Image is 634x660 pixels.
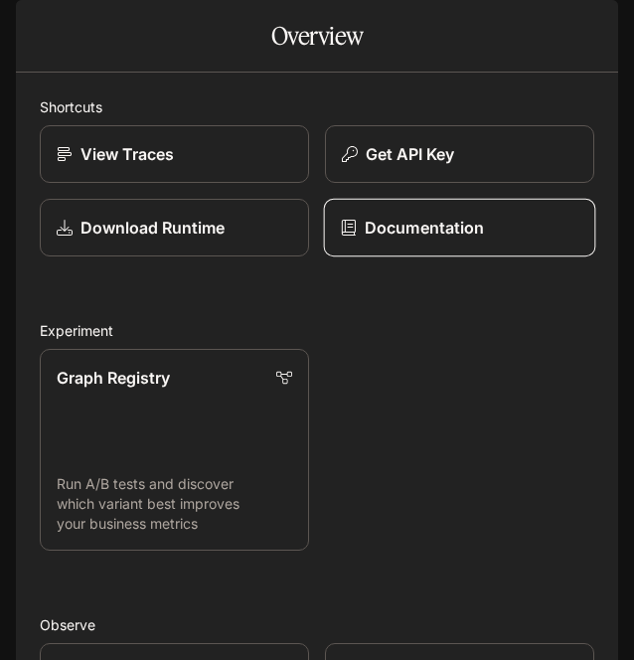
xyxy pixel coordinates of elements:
[324,199,596,257] a: Documentation
[271,16,364,56] h1: Overview
[40,199,309,256] a: Download Runtime
[57,474,292,534] p: Run A/B tests and discover which variant best improves your business metrics
[80,142,174,166] p: View Traces
[40,320,594,341] h2: Experiment
[365,216,484,240] p: Documentation
[40,349,309,551] a: Graph RegistryRun A/B tests and discover which variant best improves your business metrics
[366,142,454,166] p: Get API Key
[57,366,170,390] p: Graph Registry
[40,125,309,183] a: View Traces
[40,614,594,635] h2: Observe
[325,125,594,183] button: Get API Key
[80,216,225,240] p: Download Runtime
[40,96,594,117] h2: Shortcuts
